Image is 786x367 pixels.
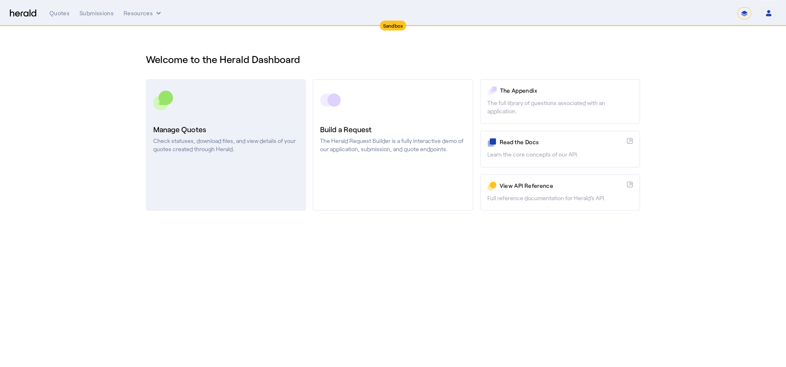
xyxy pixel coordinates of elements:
h3: Build a Request [320,124,466,135]
p: Full reference documentation for Herald's API. [487,194,633,202]
p: View API Reference [500,182,624,190]
a: Build a RequestThe Herald Request Builder is a fully interactive demo of our application, submiss... [313,79,473,211]
p: Learn the core concepts of our API. [487,150,633,159]
p: Check statuses, download files, and view details of your quotes created through Herald. [153,137,299,153]
p: The Appendix [500,86,633,95]
p: The full library of questions associated with an application. [487,99,633,115]
div: Sandbox [380,21,407,30]
p: Read the Docs [500,138,624,146]
div: Quotes [49,9,70,17]
button: Resources dropdown menu [124,9,163,17]
a: Read the DocsLearn the core concepts of our API. [480,131,640,167]
p: The Herald Request Builder is a fully interactive demo of our application, submission, and quote ... [320,137,466,153]
a: Manage QuotesCheck statuses, download files, and view details of your quotes created through Herald. [146,79,306,211]
h1: Welcome to the Herald Dashboard [146,53,640,66]
a: The AppendixThe full library of questions associated with an application. [480,79,640,124]
img: Herald Logo [10,9,36,17]
a: View API ReferenceFull reference documentation for Herald's API. [480,174,640,211]
h3: Manage Quotes [153,124,299,135]
div: Submissions [80,9,114,17]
